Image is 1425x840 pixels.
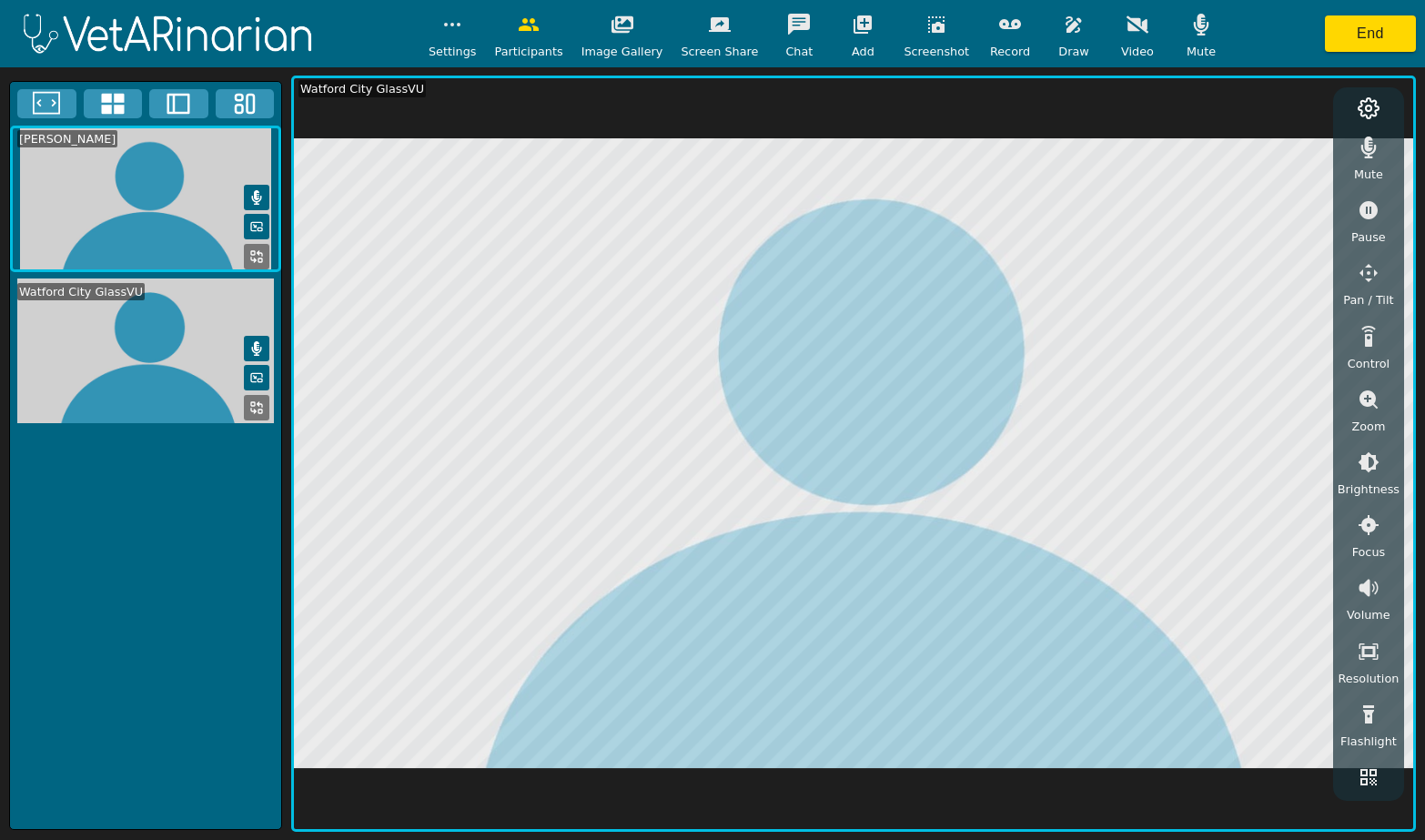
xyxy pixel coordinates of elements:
[429,43,477,60] span: Settings
[244,395,269,420] button: Replace Feed
[244,365,269,390] button: Picture in Picture
[149,89,208,118] button: Two Window Medium
[785,43,813,60] span: Chat
[244,185,269,210] button: Mute
[216,89,275,118] button: Three Window Medium
[244,336,269,361] button: Mute
[1347,606,1390,623] span: Volume
[581,43,663,60] span: Image Gallery
[1338,670,1399,687] span: Resolution
[244,244,269,269] button: Replace Feed
[9,8,328,60] img: logoWhite.png
[1351,418,1385,435] span: Zoom
[904,43,969,60] span: Screenshot
[494,43,562,60] span: Participants
[1354,166,1383,183] span: Mute
[1187,43,1216,60] span: Mute
[298,80,426,97] div: Watford City GlassVU
[17,89,76,118] button: Fullscreen
[244,214,269,239] button: Picture in Picture
[681,43,758,60] span: Screen Share
[990,43,1030,60] span: Record
[852,43,874,60] span: Add
[1338,481,1400,498] span: Brightness
[1058,43,1088,60] span: Draw
[1352,543,1386,561] span: Focus
[1325,15,1416,52] button: End
[84,89,143,118] button: 4x4
[17,283,145,300] div: Watford City GlassVU
[1340,733,1397,750] span: Flashlight
[1351,228,1386,246] span: Pause
[1343,291,1393,309] span: Pan / Tilt
[17,130,117,147] div: [PERSON_NAME]
[1121,43,1154,60] span: Video
[1348,355,1390,372] span: Control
